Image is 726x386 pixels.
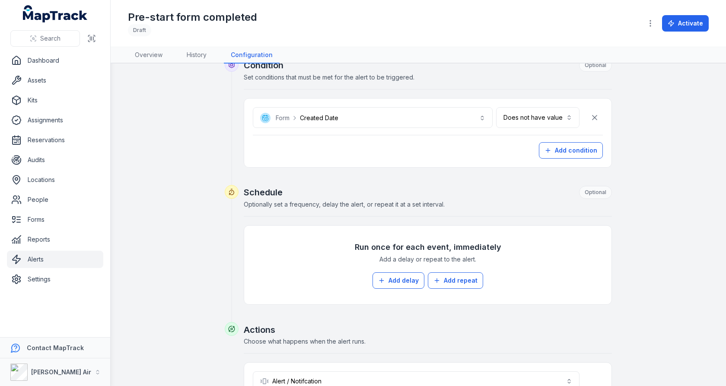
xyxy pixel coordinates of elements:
a: Settings [7,271,103,288]
div: Draft [128,24,151,36]
h3: Run once for each event, immediately [355,241,501,253]
a: Audits [7,151,103,169]
a: Reports [7,231,103,248]
h2: Schedule [244,186,612,199]
a: Configuration [224,47,280,64]
a: Assignments [7,112,103,129]
strong: [PERSON_NAME] Air [31,368,91,376]
button: Search [10,30,80,47]
strong: Contact MapTrack [27,344,84,351]
button: Add delay [373,272,424,289]
button: Does not have value [496,107,580,128]
a: Locations [7,171,103,188]
a: Alerts [7,251,103,268]
a: People [7,191,103,208]
h2: Actions [244,324,612,336]
a: Assets [7,72,103,89]
a: Overview [128,47,169,64]
button: FormCreated Date [253,107,493,128]
button: Activate [662,15,709,32]
a: Forms [7,211,103,228]
button: Add condition [539,142,603,159]
div: Optional [579,59,612,72]
span: Optionally set a frequency, delay the alert, or repeat it at a set interval. [244,201,445,208]
h1: Pre-start form completed [128,10,257,24]
span: Search [40,34,60,43]
a: Reservations [7,131,103,149]
h2: Condition [244,59,612,72]
a: History [180,47,213,64]
a: MapTrack [23,5,88,22]
span: Add a delay or repeat to the alert. [379,255,476,264]
span: Choose what happens when the alert runs. [244,338,366,345]
a: Dashboard [7,52,103,69]
button: Add repeat [428,272,483,289]
a: Kits [7,92,103,109]
div: Optional [579,186,612,199]
span: Set conditions that must be met for the alert to be triggered. [244,73,414,81]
